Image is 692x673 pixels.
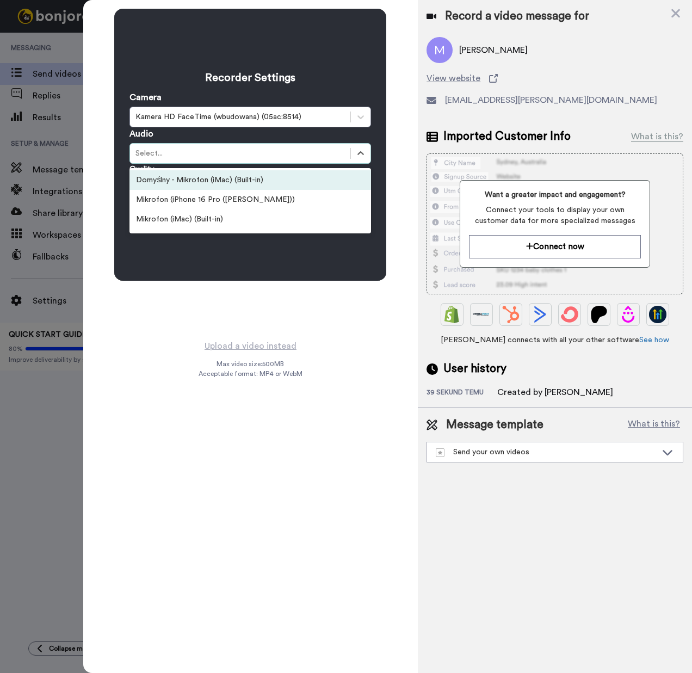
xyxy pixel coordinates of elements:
[469,235,641,258] button: Connect now
[631,130,683,143] div: What is this?
[443,306,461,323] img: Shopify
[473,306,490,323] img: Ontraport
[436,447,657,458] div: Send your own videos
[129,170,371,190] div: Domyślny - Mikrofon (iMac) (Built-in)
[469,205,641,226] span: Connect your tools to display your own customer data for more specialized messages
[129,91,162,104] label: Camera
[135,112,345,122] div: Kamera HD FaceTime (wbudowana) (05ac:8514)
[129,209,371,229] div: Mikrofon (iMac) (Built-in)
[620,306,637,323] img: Drip
[443,361,506,377] span: User history
[649,306,666,323] img: GoHighLevel
[427,335,683,345] span: [PERSON_NAME] connects with all your other software
[199,369,302,378] span: Acceptable format: MP4 or WebM
[129,164,154,175] label: Quality
[427,72,480,85] span: View website
[445,94,657,107] span: [EMAIL_ADDRESS][PERSON_NAME][DOMAIN_NAME]
[469,189,641,200] span: Want a greater impact and engagement?
[427,72,683,85] a: View website
[532,306,549,323] img: ActiveCampaign
[217,360,284,368] span: Max video size: 500 MB
[135,148,345,159] div: Select...
[446,417,543,433] span: Message template
[129,229,371,249] div: Detail Audio (Virtual)
[639,336,669,344] a: See how
[129,190,371,209] div: Mikrofon (iPhone 16 Pro ([PERSON_NAME]))
[427,388,497,399] div: 39 sekund temu
[497,386,613,399] div: Created by [PERSON_NAME]
[502,306,520,323] img: Hubspot
[561,306,578,323] img: ConvertKit
[590,306,608,323] img: Patreon
[625,417,683,433] button: What is this?
[443,128,571,145] span: Imported Customer Info
[129,127,153,140] label: Audio
[436,448,444,457] img: demo-template.svg
[129,70,371,85] h3: Recorder Settings
[201,339,300,353] button: Upload a video instead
